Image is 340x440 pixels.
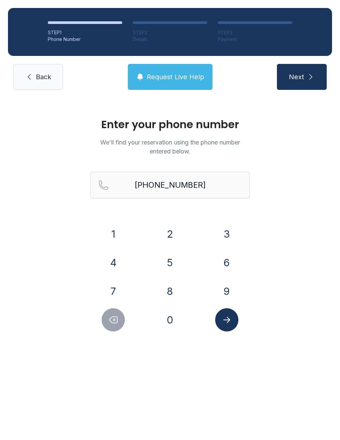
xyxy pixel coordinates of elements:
[289,72,304,82] span: Next
[215,222,238,246] button: 3
[48,29,122,36] div: STEP 1
[102,251,125,274] button: 4
[215,308,238,331] button: Submit lookup form
[48,36,122,43] div: Phone Number
[158,308,182,331] button: 0
[90,119,250,130] h1: Enter your phone number
[90,172,250,198] input: Reservation phone number
[158,222,182,246] button: 2
[218,36,292,43] div: Payment
[133,29,207,36] div: STEP 2
[36,72,51,82] span: Back
[102,308,125,331] button: Delete number
[102,222,125,246] button: 1
[90,138,250,156] p: We'll find your reservation using the phone number entered below.
[158,280,182,303] button: 8
[215,251,238,274] button: 6
[158,251,182,274] button: 5
[133,36,207,43] div: Details
[218,29,292,36] div: STEP 3
[147,72,204,82] span: Request Live Help
[215,280,238,303] button: 9
[102,280,125,303] button: 7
